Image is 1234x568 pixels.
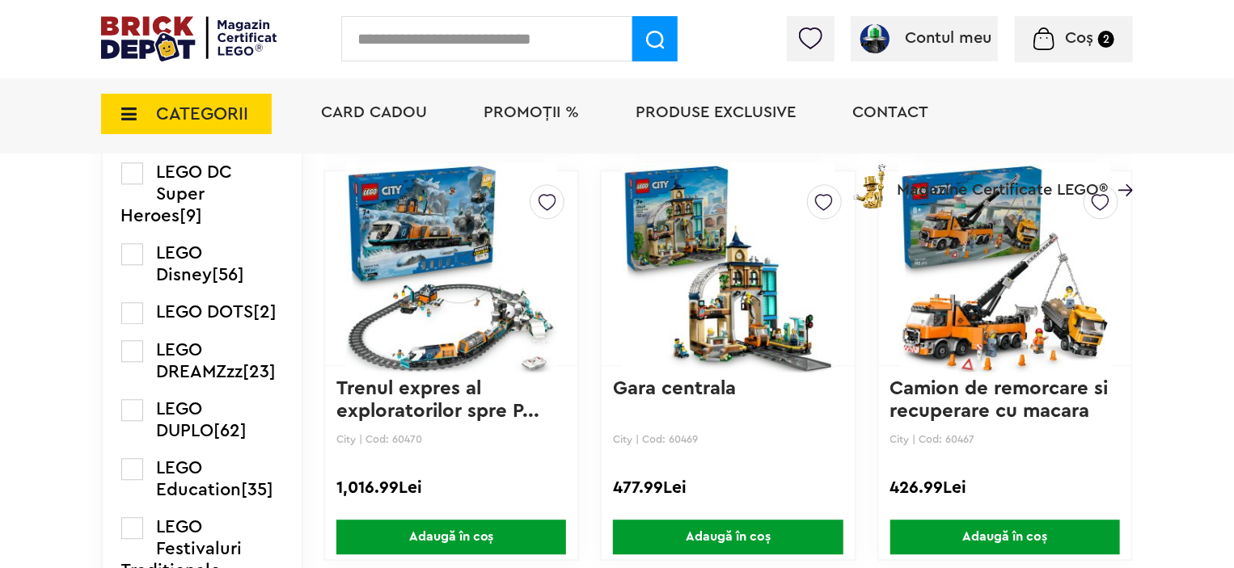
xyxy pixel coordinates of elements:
span: LEGO DREAMZzz [157,341,243,381]
span: LEGO DOTS [157,303,254,321]
a: Adaugă în coș [879,520,1131,554]
a: Camion de remorcare si recuperare cu macara [890,379,1114,421]
div: 477.99Lei [613,478,843,499]
p: City | Cod: 60469 [613,433,843,445]
span: [56] [213,266,245,284]
p: City | Cod: 60467 [890,433,1120,445]
p: City | Cod: 60470 [336,433,566,445]
img: Trenul expres al exploratorilor spre Polul Arctic [345,155,557,381]
span: LEGO Education [157,459,242,499]
span: LEGO Disney [157,244,213,284]
a: Adaugă în coș [602,520,854,554]
img: Gara centrala [622,155,834,381]
span: Coș [1065,30,1093,46]
span: Adaugă în coș [336,520,566,554]
a: Contact [852,104,928,120]
img: Camion de remorcare si recuperare cu macara [899,155,1111,381]
span: Adaugă în coș [613,520,843,554]
a: Trenul expres al exploratorilor spre P... [336,379,539,421]
span: LEGO DUPLO [157,400,214,440]
a: PROMOȚII % [484,104,579,120]
span: [23] [243,363,277,381]
a: Gara centrala [613,379,736,398]
span: Adaugă în coș [890,520,1120,554]
a: Magazine Certificate LEGO® [1108,161,1133,177]
a: Contul meu [857,30,992,46]
span: CATEGORII [156,105,248,123]
span: [2] [254,303,277,321]
span: [62] [214,422,247,440]
div: 426.99Lei [890,478,1120,499]
span: Contul meu [906,30,992,46]
a: Card Cadou [321,104,427,120]
div: 1,016.99Lei [336,478,566,499]
span: [35] [242,481,274,499]
a: Adaugă în coș [325,520,577,554]
a: Produse exclusive [636,104,796,120]
span: Magazine Certificate LEGO® [897,161,1108,198]
small: 2 [1098,31,1114,48]
span: [9] [180,207,203,225]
